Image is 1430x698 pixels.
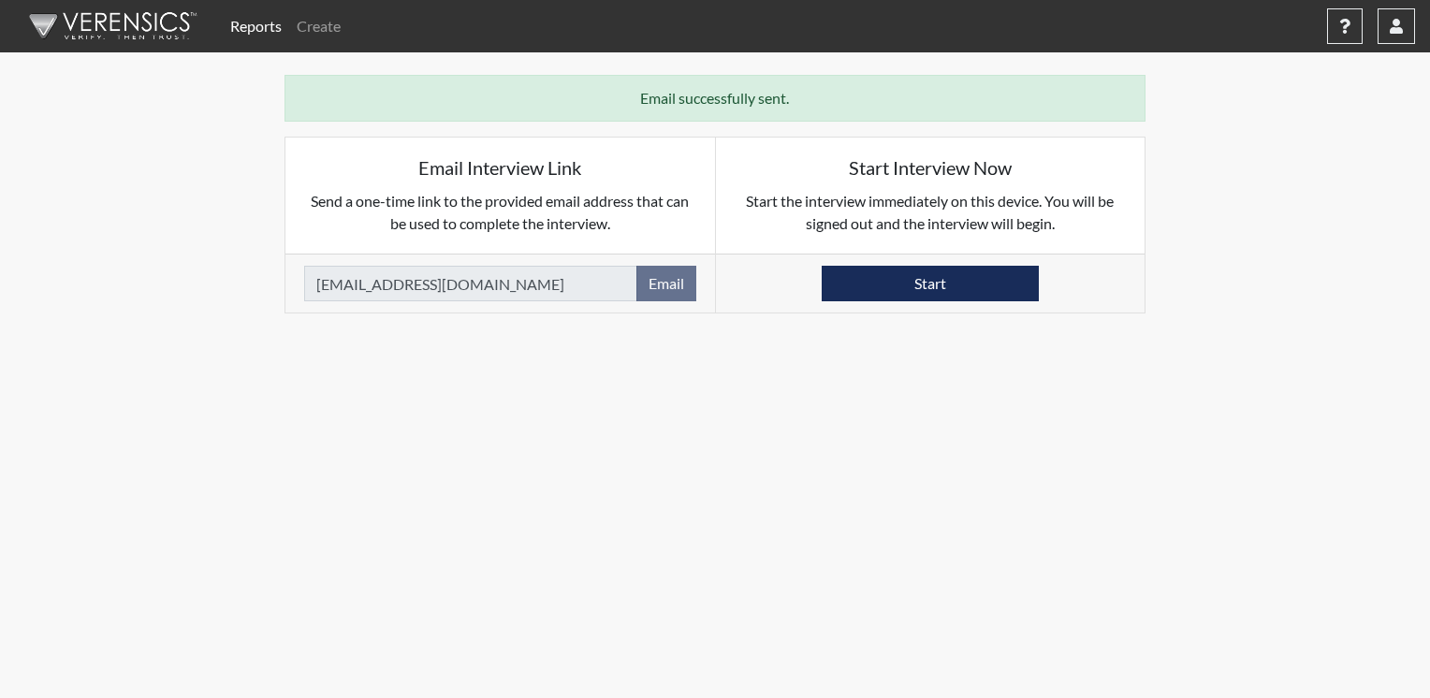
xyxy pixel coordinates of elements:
[289,7,348,45] a: Create
[304,156,696,179] h5: Email Interview Link
[223,7,289,45] a: Reports
[735,156,1127,179] h5: Start Interview Now
[636,266,696,301] button: Email
[822,266,1039,301] button: Start
[304,190,696,235] p: Send a one-time link to the provided email address that can be used to complete the interview.
[304,266,637,301] input: Email Address
[304,87,1126,109] p: Email successfully sent.
[735,190,1127,235] p: Start the interview immediately on this device. You will be signed out and the interview will begin.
